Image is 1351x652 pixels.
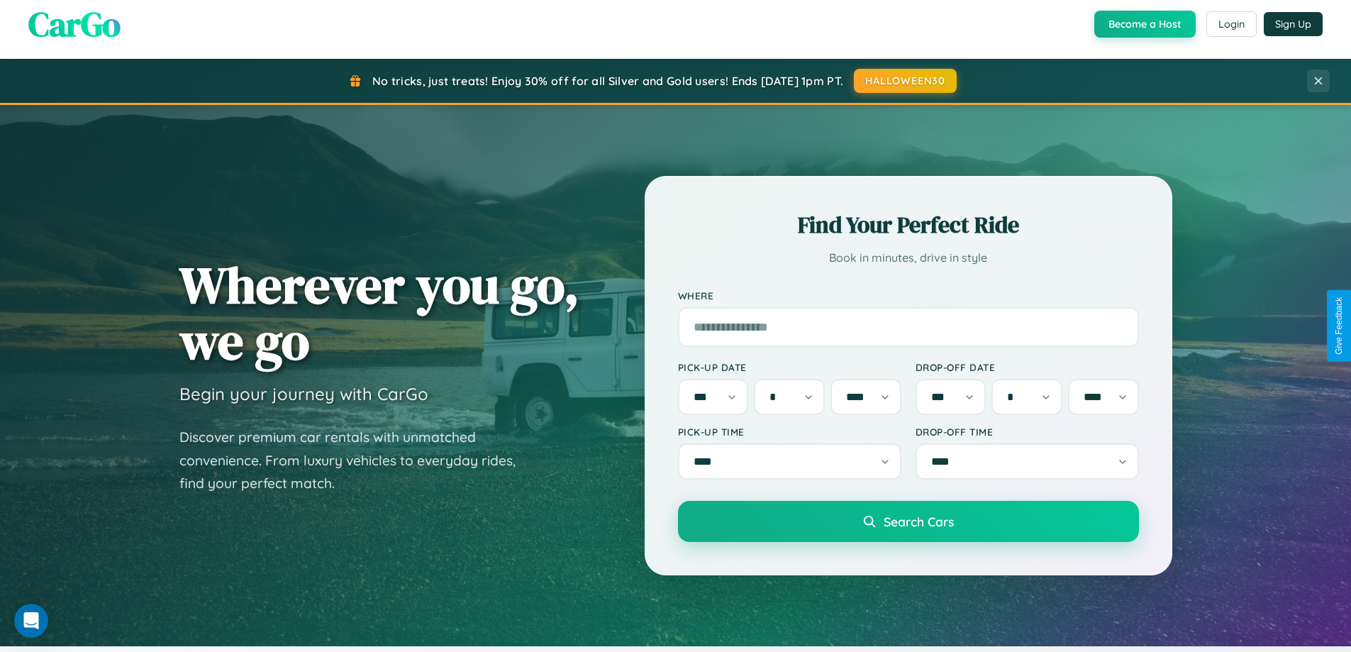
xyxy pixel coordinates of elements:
p: Discover premium car rentals with unmatched convenience. From luxury vehicles to everyday rides, ... [179,426,534,495]
iframe: Intercom live chat [14,604,48,638]
button: HALLOWEEN30 [854,69,957,93]
h3: Begin your journey with CarGo [179,383,428,404]
h2: Find Your Perfect Ride [678,209,1139,241]
button: Sign Up [1264,12,1323,36]
span: Search Cars [884,514,954,529]
button: Login [1206,11,1257,37]
label: Pick-up Date [678,361,901,373]
label: Drop-off Date [916,361,1139,373]
div: Give Feedback [1334,297,1344,355]
button: Become a Host [1094,11,1196,38]
h1: Wherever you go, we go [179,257,579,369]
span: No tricks, just treats! Enjoy 30% off for all Silver and Gold users! Ends [DATE] 1pm PT. [372,74,843,88]
p: Book in minutes, drive in style [678,248,1139,268]
label: Pick-up Time [678,426,901,438]
span: CarGo [28,1,121,48]
label: Drop-off Time [916,426,1139,438]
button: Search Cars [678,501,1139,542]
label: Where [678,289,1139,302]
